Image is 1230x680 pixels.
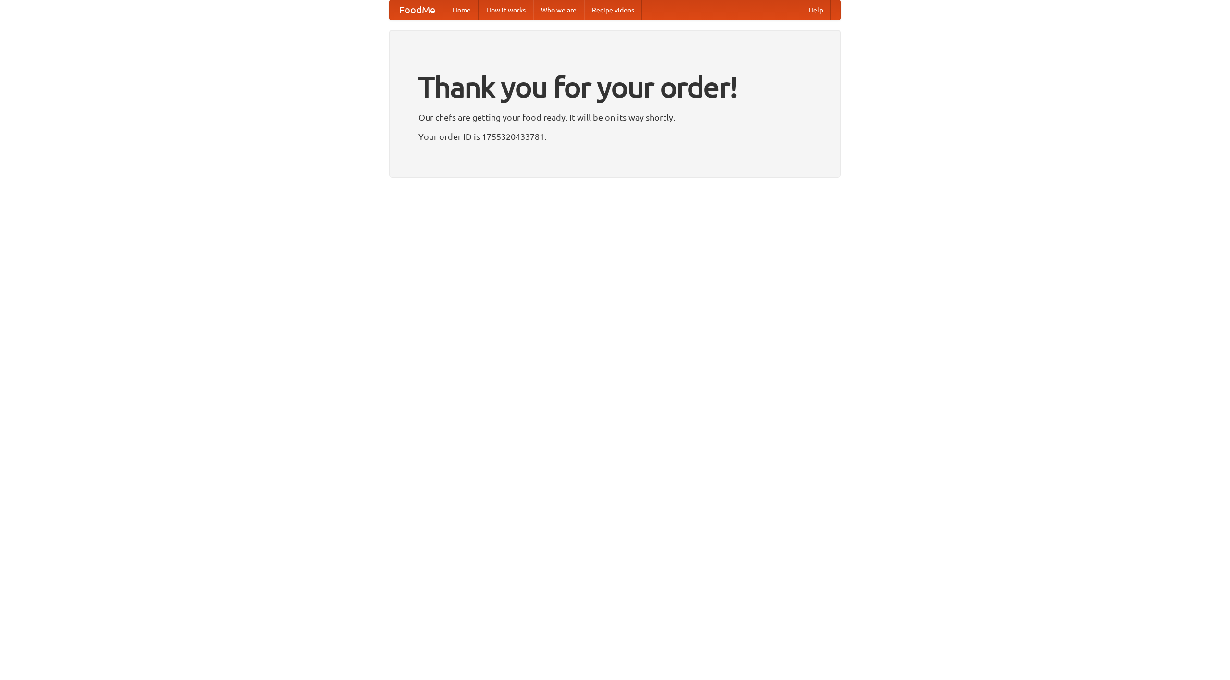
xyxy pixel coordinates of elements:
a: Recipe videos [584,0,642,20]
h1: Thank you for your order! [418,64,812,110]
p: Your order ID is 1755320433781. [418,129,812,144]
a: Who we are [533,0,584,20]
a: FoodMe [390,0,445,20]
p: Our chefs are getting your food ready. It will be on its way shortly. [418,110,812,124]
a: Help [801,0,831,20]
a: Home [445,0,479,20]
a: How it works [479,0,533,20]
